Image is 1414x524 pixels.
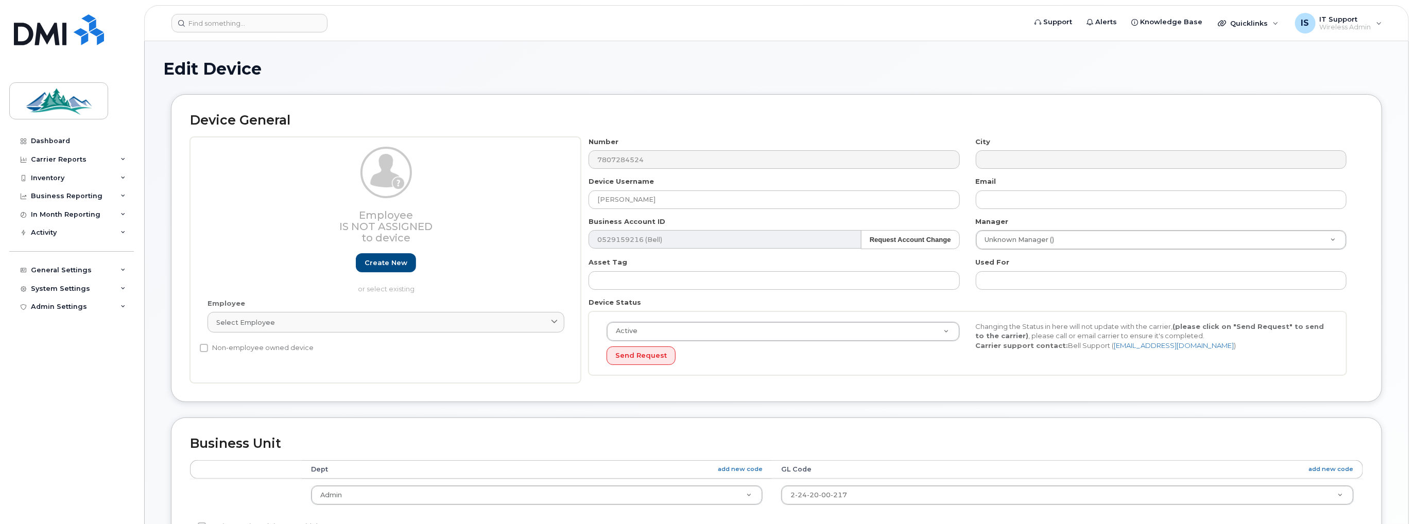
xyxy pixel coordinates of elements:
label: City [976,137,991,147]
h2: Business Unit [190,436,1363,451]
span: Active [610,326,637,336]
a: [EMAIL_ADDRESS][DOMAIN_NAME] [1114,341,1234,350]
label: Manager [976,217,1009,226]
label: Asset Tag [589,257,627,267]
span: to device [361,232,410,244]
a: 2-24-20-00-217 [782,486,1353,504]
label: Non-employee owned device [200,342,314,354]
input: Non-employee owned device [200,344,208,352]
span: 2-24-20-00-217 [790,491,847,499]
span: Select employee [216,318,275,327]
label: Employee [208,299,245,308]
button: Send Request [607,346,676,365]
a: Select employee [208,312,564,333]
a: Active [607,322,959,341]
h2: Device General [190,113,1363,128]
label: Number [589,137,618,147]
a: add new code [718,465,763,474]
th: GL Code [772,460,1363,479]
label: Device Username [589,177,654,186]
a: add new code [1308,465,1353,474]
span: Is not assigned [339,220,433,233]
h3: Employee [208,209,564,243]
strong: Carrier support contact: [975,341,1068,350]
a: Create new [356,253,416,272]
label: Email [976,177,996,186]
h1: Edit Device [163,60,1390,78]
a: Admin [312,486,763,504]
label: Business Account ID [589,217,665,226]
button: Request Account Change [861,230,960,249]
th: Dept [302,460,772,479]
div: Changing the Status in here will not update with the carrier, , please call or email carrier to e... [968,322,1336,351]
label: Device Status [589,298,641,307]
strong: Request Account Change [870,236,951,243]
p: or select existing [208,284,564,294]
span: Unknown Manager () [979,235,1055,244]
span: Admin [320,491,342,499]
a: Unknown Manager () [976,231,1346,249]
label: Used For [976,257,1010,267]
